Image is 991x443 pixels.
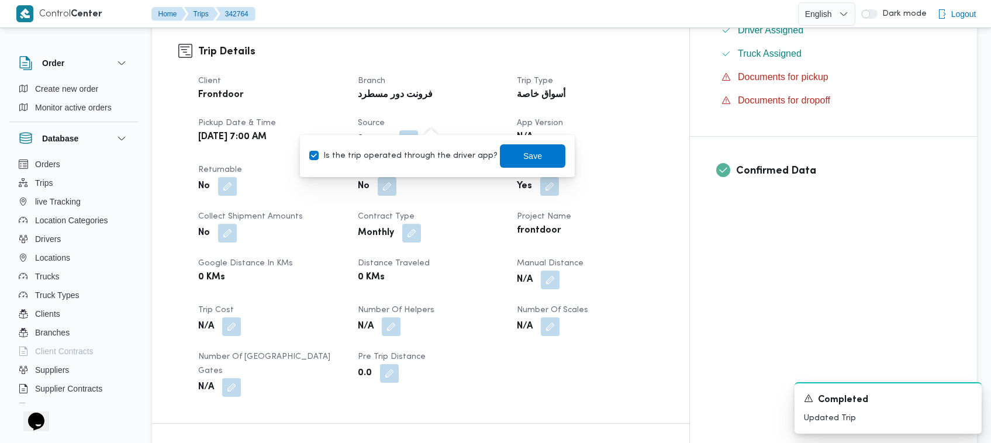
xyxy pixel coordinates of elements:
[14,379,133,398] button: Supplier Contracts
[738,72,828,82] span: Documents for pickup
[35,157,60,171] span: Orders
[19,131,129,146] button: Database
[14,211,133,230] button: Location Categories
[358,77,385,85] span: Branch
[198,271,225,285] b: 0 KMs
[517,130,533,144] b: N/A
[517,88,565,102] b: أسواق خاصة
[42,56,64,70] h3: Order
[14,267,133,286] button: Trucks
[14,398,133,417] button: Devices
[198,77,221,85] span: Client
[523,149,542,163] span: Save
[14,79,133,98] button: Create new order
[198,306,234,314] span: Trip Cost
[151,7,187,21] button: Home
[198,380,214,394] b: N/A
[738,70,828,84] span: Documents for pickup
[35,176,53,190] span: Trips
[14,192,133,211] button: live Tracking
[738,49,802,58] span: Truck Assigned
[14,304,133,323] button: Clients
[14,248,133,267] button: Locations
[35,82,98,96] span: Create new order
[184,7,218,21] button: Trips
[358,271,385,285] b: 0 KMs
[198,353,330,375] span: Number of [GEOGRAPHIC_DATA] Gates
[198,226,210,240] b: No
[35,213,108,227] span: Location Categories
[358,259,430,267] span: Distance Traveled
[35,101,112,115] span: Monitor active orders
[198,213,303,220] span: Collect Shipment Amounts
[35,344,94,358] span: Client Contracts
[198,119,276,127] span: Pickup date & time
[14,361,133,379] button: Suppliers
[35,326,70,340] span: Branches
[358,366,372,380] b: 0.0
[198,179,210,193] b: No
[738,47,802,61] span: Truck Assigned
[951,7,976,21] span: Logout
[35,232,61,246] span: Drivers
[358,306,434,314] span: Number of Helpers
[717,21,951,40] button: Driver Assigned
[198,130,267,144] b: [DATE] 7:00 AM
[738,95,830,105] span: Documents for dropoff
[9,155,138,408] div: Database
[198,320,214,334] b: N/A
[19,56,129,70] button: Order
[358,119,385,127] span: Source
[738,94,830,108] span: Documents for dropoff
[517,119,563,127] span: App Version
[933,2,981,26] button: Logout
[500,144,565,168] button: Save
[358,353,426,361] span: Pre Trip Distance
[804,393,972,407] div: Notification
[717,68,951,86] button: Documents for pickup
[738,23,803,37] span: Driver Assigned
[42,131,78,146] h3: Database
[198,166,242,174] span: Returnable
[14,342,133,361] button: Client Contracts
[35,269,59,283] span: Trucks
[35,195,81,209] span: live Tracking
[35,363,69,377] span: Suppliers
[12,396,49,431] iframe: chat widget
[358,320,374,334] b: N/A
[35,307,60,321] span: Clients
[35,251,70,265] span: Locations
[717,44,951,63] button: Truck Assigned
[517,224,561,238] b: frontdoor
[818,393,868,407] span: Completed
[517,306,588,314] span: Number of Scales
[35,382,102,396] span: Supplier Contracts
[517,273,533,287] b: N/A
[35,288,79,302] span: Truck Types
[717,91,951,110] button: Documents for dropoff
[198,259,293,267] span: Google distance in KMs
[517,320,533,334] b: N/A
[358,179,370,193] b: No
[198,44,663,60] h3: Trip Details
[9,79,138,122] div: Order
[14,155,133,174] button: Orders
[35,400,64,414] span: Devices
[358,88,433,102] b: فرونت دور مسطرد
[216,7,255,21] button: 342764
[736,163,951,179] h3: Confirmed Data
[16,5,33,22] img: X8yXhbKr1z7QwAAAABJRU5ErkJggg==
[738,25,803,35] span: Driver Assigned
[14,230,133,248] button: Drivers
[358,213,415,220] span: Contract Type
[71,10,102,19] b: Center
[14,98,133,117] button: Monitor active orders
[14,323,133,342] button: Branches
[517,179,532,193] b: Yes
[517,77,553,85] span: Trip Type
[14,174,133,192] button: Trips
[309,149,498,163] label: Is the trip operated through the driver app?
[804,412,972,424] p: Updated Trip
[517,259,583,267] span: Manual Distance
